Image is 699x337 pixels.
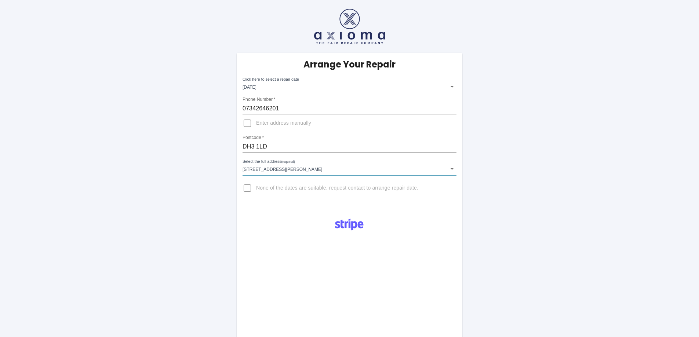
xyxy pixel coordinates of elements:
span: None of the dates are suitable, request contact to arrange repair date. [256,184,418,192]
label: Click here to select a repair date [243,77,299,82]
small: (required) [281,160,295,164]
img: Logo [331,216,368,234]
img: axioma [314,9,385,44]
label: Phone Number [243,96,275,103]
label: Postcode [243,135,264,141]
span: Enter address manually [256,120,311,127]
div: [STREET_ADDRESS][PERSON_NAME] [243,162,456,175]
h5: Arrange Your Repair [303,59,396,70]
label: Select the full address [243,159,295,165]
div: [DATE] [243,80,456,93]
